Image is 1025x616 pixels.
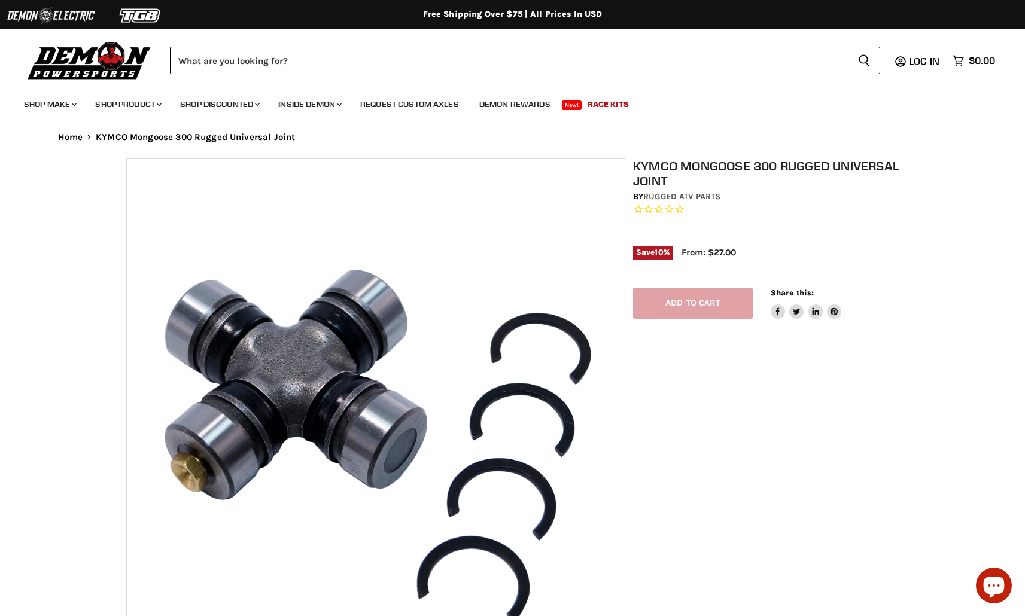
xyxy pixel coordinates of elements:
[170,47,848,74] input: Search
[170,47,880,74] form: Product
[947,52,1001,69] a: $0.00
[470,92,559,117] a: Demon Rewards
[643,191,720,202] a: Rugged ATV Parts
[633,203,906,216] span: Rated 0.0 out of 5 stars 0 reviews
[969,55,995,66] span: $0.00
[171,92,267,117] a: Shop Discounted
[579,92,638,117] a: Race Kits
[6,4,96,27] img: Demon Electric Logo 2
[562,100,582,110] span: New!
[15,87,992,117] ul: Main menu
[655,248,663,257] span: 10
[633,190,906,203] div: by
[904,56,947,66] a: Log in
[848,47,880,74] button: Search
[269,92,349,117] a: Inside Demon
[633,246,673,259] span: Save %
[972,568,1015,606] inbox-online-store-chat: Shopify online store chat
[682,247,736,258] span: From: $27.00
[96,4,185,27] img: TGB Logo 2
[771,288,814,297] span: Share this:
[351,92,468,117] a: Request Custom Axles
[909,55,939,67] span: Log in
[86,92,169,117] a: Shop Product
[24,39,155,81] img: Demon Powersports
[34,9,991,20] div: Free Shipping Over $75 | All Prices In USD
[15,92,84,117] a: Shop Make
[633,158,906,188] h1: KYMCO Mongoose 300 Rugged Universal Joint
[96,132,295,142] span: KYMCO Mongoose 300 Rugged Universal Joint
[58,132,83,142] a: Home
[34,132,991,142] nav: Breadcrumbs
[771,288,842,319] aside: Share this:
